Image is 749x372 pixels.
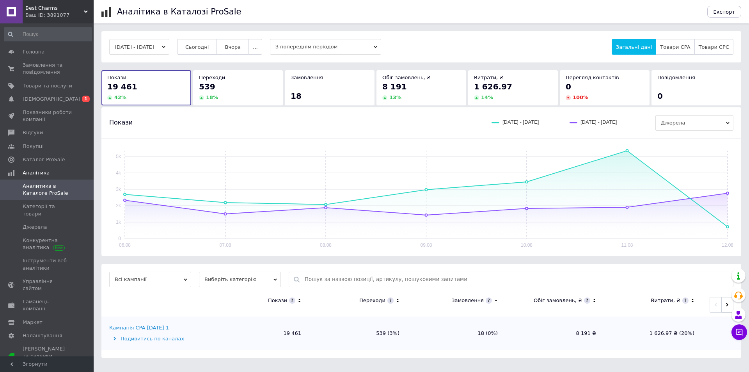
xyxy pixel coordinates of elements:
span: 8 191 [382,82,407,91]
span: Best Charms [25,5,84,12]
span: Всі кампанії [109,272,191,287]
span: Товари CPA [660,44,690,50]
span: Обіг замовлень, ₴ [382,75,431,80]
span: 13 % [389,94,401,100]
text: 0 [118,236,121,241]
div: Переходи [359,297,385,304]
td: 539 (3%) [309,317,407,350]
span: Джерела [23,224,47,231]
button: [DATE] - [DATE] [109,39,169,55]
span: 539 [199,82,215,91]
span: 42 % [114,94,126,100]
span: 14 % [481,94,493,100]
button: Товари CPC [694,39,733,55]
span: 0 [566,82,571,91]
span: Головна [23,48,44,55]
span: Відгуки [23,129,43,136]
span: Переходи [199,75,225,80]
span: Гаманець компанії [23,298,72,312]
div: Замовлення [451,297,484,304]
span: Джерела [655,115,733,131]
span: Замовлення [291,75,323,80]
td: 8 191 ₴ [506,317,604,350]
span: Товари та послуги [23,82,72,89]
span: З попереднім періодом [270,39,381,55]
span: 18 [291,91,302,101]
span: Повідомлення [657,75,695,80]
span: Перегляд контактів [566,75,619,80]
text: 11.08 [621,242,633,248]
h1: Аналітика в Каталозі ProSale [117,7,241,16]
text: 10.08 [521,242,532,248]
span: Покупці [23,143,44,150]
span: Покази [107,75,126,80]
text: 5k [116,154,121,159]
div: Витрати, ₴ [651,297,680,304]
button: Товари CPA [656,39,694,55]
input: Пошук за назвою позиції, артикулу, пошуковими запитами [305,272,729,287]
span: ... [253,44,257,50]
button: ... [248,39,262,55]
span: Конкурентна аналітика [23,237,72,251]
button: Чат з покупцем [731,324,747,340]
button: Сьогодні [177,39,217,55]
span: Аналітика [23,169,50,176]
span: 18 % [206,94,218,100]
div: Обіг замовлень, ₴ [534,297,582,304]
div: Кампанія CPA [DATE] 1 [109,324,169,331]
span: Управління сайтом [23,278,72,292]
span: Налаштування [23,332,62,339]
span: 19 461 [107,82,137,91]
text: 12.08 [722,242,733,248]
span: Замовлення та повідомлення [23,62,72,76]
span: Загальні дані [616,44,652,50]
span: Категорії та товари [23,203,72,217]
text: 06.08 [119,242,131,248]
span: [PERSON_NAME] та рахунки [23,345,72,367]
text: 3k [116,187,121,192]
text: 09.08 [420,242,432,248]
span: Аналитика в Каталоге ProSale [23,183,72,197]
span: [DEMOGRAPHIC_DATA] [23,96,80,103]
button: Експорт [707,6,742,18]
td: 18 (0%) [407,317,506,350]
button: Вчора [217,39,249,55]
div: Подивитись по каналах [109,335,209,342]
span: Товари CPC [699,44,729,50]
span: Інструменти веб-аналітики [23,257,72,271]
input: Пошук [4,27,92,41]
span: 1 626.97 [474,82,512,91]
div: Покази [268,297,287,304]
span: 1 [82,96,90,102]
span: Витрати, ₴ [474,75,504,80]
text: 08.08 [320,242,332,248]
span: Маркет [23,319,43,326]
span: Експорт [714,9,735,15]
td: 19 461 [211,317,309,350]
button: Загальні дані [612,39,656,55]
span: Сьогодні [185,44,209,50]
span: 100 % [573,94,588,100]
span: Покази [109,118,133,127]
span: 0 [657,91,663,101]
text: 1k [116,219,121,225]
text: 07.08 [219,242,231,248]
span: Показники роботи компанії [23,109,72,123]
span: Каталог ProSale [23,156,65,163]
text: 4k [116,170,121,176]
text: 2k [116,203,121,208]
span: Вчора [225,44,241,50]
div: Ваш ID: 3891077 [25,12,94,19]
span: Виберіть категорію [199,272,281,287]
td: 1 626.97 ₴ (20%) [604,317,702,350]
